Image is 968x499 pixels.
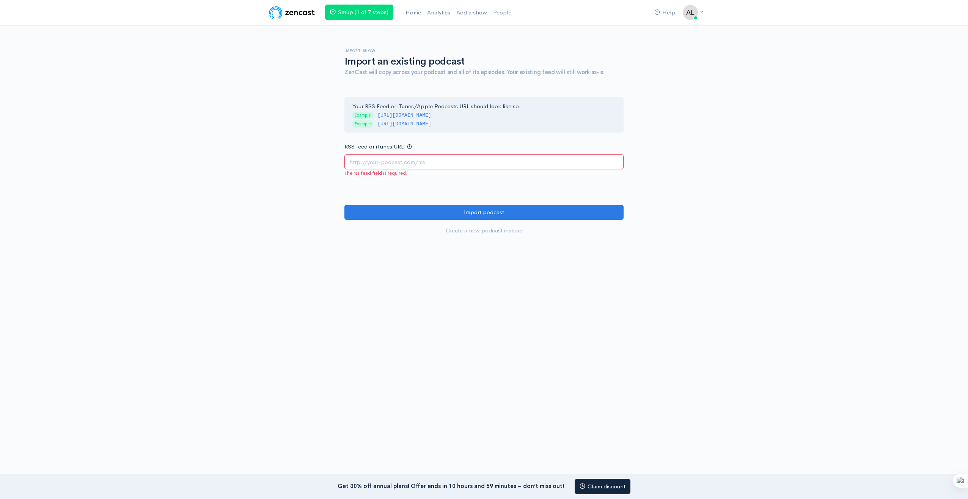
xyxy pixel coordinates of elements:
input: http://your-podcast.com/rss [344,154,624,170]
a: Add a show [453,5,490,21]
div: Your RSS Feed or iTunes/Apple Podcasts URL should look like so: [344,97,624,133]
strong: Get 30% off annual plans! Offer ends in 10 hours and 59 minutes – don’t miss out! [338,482,564,489]
a: Analytics [424,5,453,21]
span: Example [352,120,373,128]
span: The rss feed field is required. [344,169,624,177]
h6: Import show [344,49,624,53]
a: Setup (1 of 7 steps) [325,5,393,20]
span: Example [352,112,373,119]
img: ZenCast Logo [268,5,316,20]
h1: Import an existing podcast [344,56,624,67]
a: Help [651,5,678,21]
a: Create a new podcast instead [344,223,624,238]
a: People [490,5,514,21]
iframe: gist-messenger-bubble-iframe [942,473,960,491]
a: Home [402,5,424,21]
code: [URL][DOMAIN_NAME] [377,112,431,118]
code: [URL][DOMAIN_NAME] [377,121,431,127]
h4: ZenCast will copy across your podcast and all of its episodes. Your existing feed will still work... [344,69,624,76]
label: RSS feed or iTunes URL [344,142,404,151]
a: Claim discount [575,479,630,494]
input: Import podcast [344,205,624,220]
img: ... [683,5,698,20]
